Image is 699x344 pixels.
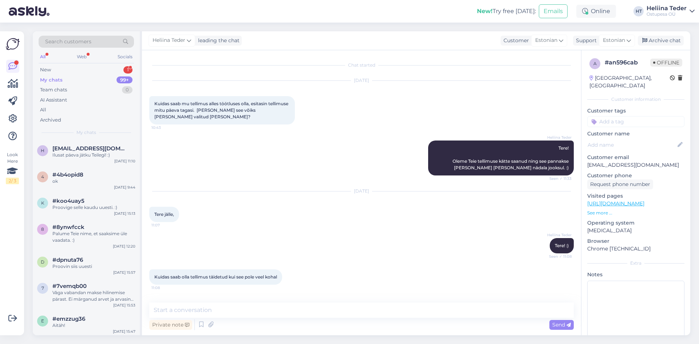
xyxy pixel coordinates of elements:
div: Try free [DATE]: [477,7,536,16]
div: Web [75,52,88,62]
span: 10:43 [151,125,179,130]
div: [DATE] 12:20 [113,244,135,249]
span: d [41,259,44,265]
div: Ostupesa OÜ [647,11,687,17]
span: Tere jälle, [154,211,174,217]
div: 2 / 3 [6,178,19,184]
span: 7 [42,285,44,291]
span: Kuidas saab olla tellimus täidetud kui see pole veel kohal [154,274,277,280]
div: Chat started [149,62,574,68]
p: Customer tags [587,107,684,115]
div: Palume Teie nime, et saaksime üle vaadata. :) [52,230,135,244]
img: Askly Logo [6,37,20,51]
div: Proovin siis uuesti [52,263,135,270]
span: Heliina Teder [544,232,572,238]
div: Väga vabandan makse hilinemise pärast. Ei märganud arvet ja arvasin et jäin tellimusest [PERSON_N... [52,289,135,303]
span: Kuidas saab mu tellimus alles töötluses olla, esitasin tellimuse mitu päeva tagasi. [PERSON_NAME]... [154,101,289,119]
p: Visited pages [587,192,684,200]
p: Customer email [587,154,684,161]
div: [DATE] 15:13 [114,211,135,216]
div: Socials [116,52,134,62]
span: Search customers [45,38,91,46]
span: Seen ✓ 11:33 [544,176,572,181]
p: See more ... [587,210,684,216]
div: Proovige selle kaudu uuesti. :) [52,204,135,211]
div: [DATE] 15:47 [113,329,135,334]
div: # an596cab [605,58,650,67]
span: k [41,200,44,206]
p: Chrome [TECHNICAL_ID] [587,245,684,253]
span: Estonian [603,36,625,44]
input: Add name [588,141,676,149]
span: Heliina Teder [153,36,185,44]
div: Support [573,37,597,44]
div: Extra [587,260,684,266]
span: Send [552,321,571,328]
div: Heliina Teder [647,5,687,11]
span: My chats [76,129,96,136]
span: #koo4uay5 [52,198,84,204]
a: [URL][DOMAIN_NAME] [587,200,644,207]
span: e [41,318,44,324]
span: a [593,61,597,66]
div: All [39,52,47,62]
div: Online [576,5,616,18]
div: Team chats [40,86,67,94]
div: Request phone number [587,179,653,189]
div: My chats [40,76,63,84]
p: Browser [587,237,684,245]
p: Customer name [587,130,684,138]
div: [DATE] [149,188,574,194]
input: Add a tag [587,116,684,127]
span: Offline [650,59,682,67]
p: [MEDICAL_DATA] [587,227,684,234]
p: Customer phone [587,172,684,179]
span: Estonian [535,36,557,44]
div: HT [633,6,644,16]
div: Archived [40,116,61,124]
span: Tere! :) [555,243,569,248]
div: 1 [123,66,133,74]
span: #emzzug36 [52,316,85,322]
div: [GEOGRAPHIC_DATA], [GEOGRAPHIC_DATA] [589,74,670,90]
span: #4b4opid8 [52,171,83,178]
div: New [40,66,51,74]
div: Ilusat päeva jätku Teilegi! :) [52,152,135,158]
span: 4 [41,174,44,179]
span: h [41,148,44,153]
span: Heliina Teder [544,295,572,300]
div: [DATE] 11:10 [114,158,135,164]
div: All [40,106,46,114]
div: Archive chat [638,36,684,46]
span: Seen ✓ 11:08 [544,254,572,259]
p: Notes [587,271,684,278]
div: [DATE] [149,77,574,84]
span: Heliina Teder [544,135,572,140]
div: Private note [149,320,192,330]
button: Emails [539,4,568,18]
div: [DATE] 15:57 [113,270,135,275]
p: Operating system [587,219,684,227]
div: AI Assistant [40,96,67,104]
div: 99+ [116,76,133,84]
span: #8ynwfcck [52,224,84,230]
div: leading the chat [195,37,240,44]
div: Customer [501,37,529,44]
b: New! [477,8,493,15]
span: #dpnuta76 [52,257,83,263]
span: 8 [41,226,44,232]
a: Heliina TederOstupesa OÜ [647,5,695,17]
div: 0 [122,86,133,94]
div: Look Here [6,151,19,184]
span: heleni.juht7@gmail.com [52,145,128,152]
div: Customer information [587,96,684,103]
p: [EMAIL_ADDRESS][DOMAIN_NAME] [587,161,684,169]
span: 11:07 [151,222,179,228]
span: 11:08 [151,285,179,290]
div: ok [52,178,135,185]
div: Aitäh! [52,322,135,329]
span: #7vemqb00 [52,283,87,289]
div: [DATE] 9:44 [114,185,135,190]
div: [DATE] 15:53 [113,303,135,308]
